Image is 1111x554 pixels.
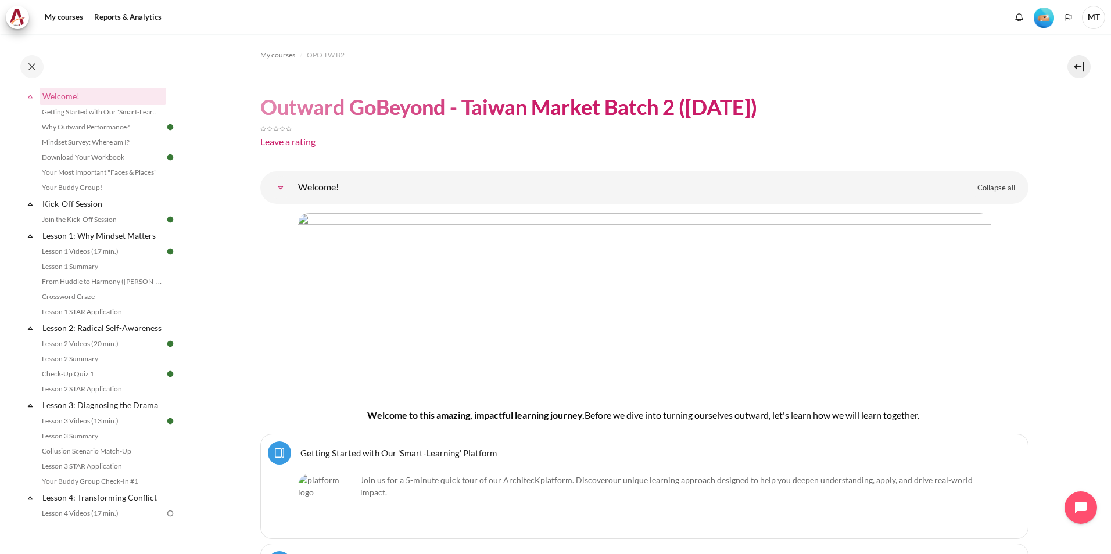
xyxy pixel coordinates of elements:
[90,6,166,29] a: Reports & Analytics
[38,135,165,149] a: Mindset Survey: Where am I?
[41,320,165,336] a: Lesson 2: Radical Self-Awareness
[1034,8,1054,28] img: Level #2
[260,46,1028,64] nav: Navigation bar
[165,416,175,426] img: Done
[360,475,973,497] span: our unique learning approach designed to help you deepen understanding, apply, and drive real-wor...
[165,214,175,225] img: Done
[41,397,165,413] a: Lesson 3: Diagnosing the Drama
[24,91,36,102] span: Collapse
[969,178,1024,198] a: Collapse all
[260,50,295,60] span: My courses
[38,521,165,535] a: Lesson 4 Summary
[165,246,175,257] img: Done
[38,367,165,381] a: Check-Up Quiz 1
[38,414,165,428] a: Lesson 3 Videos (13 min.)
[38,290,165,304] a: Crossword Craze
[6,6,35,29] a: Architeck Architeck
[9,9,26,26] img: Architeck
[24,230,36,242] span: Collapse
[165,152,175,163] img: Done
[41,490,165,505] a: Lesson 4: Transforming Conflict
[977,182,1015,194] span: Collapse all
[1029,6,1059,28] a: Level #2
[41,196,165,211] a: Kick-Off Session
[38,352,165,366] a: Lesson 2 Summary
[1082,6,1105,29] span: MT
[38,382,165,396] a: Lesson 2 STAR Application
[38,429,165,443] a: Lesson 3 Summary
[260,48,295,62] a: My courses
[38,244,165,258] a: Lesson 1 Videos (17 min.)
[38,105,165,119] a: Getting Started with Our 'Smart-Learning' Platform
[38,459,165,473] a: Lesson 3 STAR Application
[38,275,165,289] a: From Huddle to Harmony ([PERSON_NAME]'s Story)
[38,260,165,274] a: Lesson 1 Summary
[41,88,165,104] a: Welcome!
[24,400,36,411] span: Collapse
[38,474,165,488] a: Your Buddy Group Check-In #1
[165,369,175,379] img: Done
[38,181,165,195] a: Your Buddy Group!
[24,492,36,503] span: Collapse
[165,508,175,519] img: To do
[41,6,87,29] a: My courses
[165,122,175,132] img: Done
[38,337,165,351] a: Lesson 2 Videos (20 min.)
[269,176,292,199] a: Welcome!
[38,305,165,319] a: Lesson 1 STAR Application
[300,447,497,458] a: Getting Started with Our 'Smart-Learning' Platform
[298,408,991,422] h4: Welcome to this amazing, impactful learning journey.
[24,198,36,210] span: Collapse
[298,474,356,531] img: platform logo
[307,50,345,60] span: OPO TW B2
[38,506,165,520] a: Lesson 4 Videos (17 min.)
[1034,6,1054,28] div: Level #2
[260,93,757,121] h1: Outward GoBeyond - Taiwan Market Batch 2 ([DATE])
[298,474,991,498] p: Join us for a 5-minute quick tour of our ArchitecK platform. Discover
[1082,6,1105,29] a: User menu
[585,409,590,420] span: B
[590,409,919,420] span: efore we dive into turning ourselves outward, let's learn how we will learn together.
[360,475,973,497] span: .
[24,322,36,334] span: Collapse
[38,444,165,458] a: Collusion Scenario Match-Up
[41,228,165,243] a: Lesson 1: Why Mindset Matters
[1010,9,1028,26] div: Show notification window with no new notifications
[38,213,165,226] a: Join the Kick-Off Session
[38,150,165,164] a: Download Your Workbook
[165,339,175,349] img: Done
[260,136,316,147] a: Leave a rating
[1060,9,1077,26] button: Languages
[38,120,165,134] a: Why Outward Performance?
[307,48,345,62] a: OPO TW B2
[38,166,165,179] a: Your Most Important "Faces & Places"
